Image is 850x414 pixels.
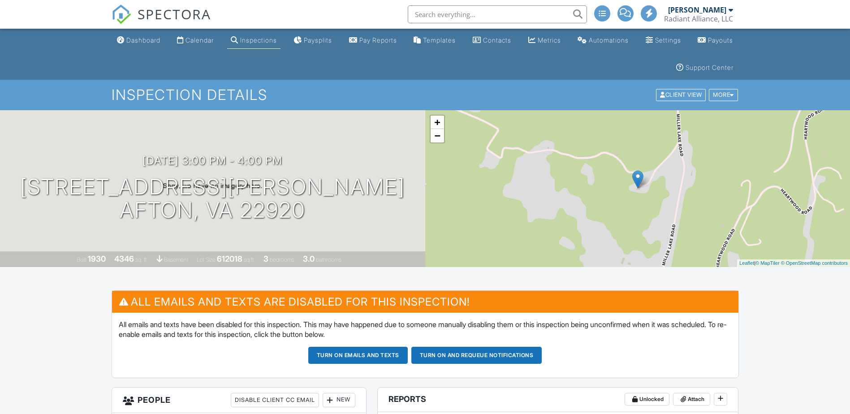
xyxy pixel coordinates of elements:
[739,260,754,266] a: Leaflet
[538,36,561,44] div: Metrics
[77,256,86,263] span: Built
[303,254,315,263] div: 3.0
[173,32,217,49] a: Calendar
[359,36,397,44] div: Pay Reports
[345,32,401,49] a: Pay Reports
[112,291,738,313] h3: All emails and texts are disabled for this inspection!
[423,36,456,44] div: Templates
[142,155,282,167] h3: [DATE] 3:00 pm - 4:00 pm
[270,256,294,263] span: bedrooms
[112,87,739,103] h1: Inspection Details
[664,14,733,23] div: Radiant Alliance, LLC
[408,5,587,23] input: Search everything...
[737,259,850,267] div: |
[694,32,737,49] a: Payouts
[755,260,780,266] a: © MapTiler
[483,36,511,44] div: Contacts
[304,36,332,44] div: Paysplits
[114,254,134,263] div: 4346
[138,4,211,23] span: SPECTORA
[186,36,214,44] div: Calendar
[164,256,188,263] span: basement
[113,32,164,49] a: Dashboard
[655,36,681,44] div: Settings
[231,393,319,407] div: Disable Client CC Email
[656,89,706,101] div: Client View
[217,254,242,263] div: 612018
[119,319,732,340] p: All emails and texts have been disabled for this inspection. This may have happened due to someon...
[469,32,515,49] a: Contacts
[126,36,160,44] div: Dashboard
[781,260,848,266] a: © OpenStreetMap contributors
[244,256,255,263] span: sq.ft.
[525,32,565,49] a: Metrics
[263,254,268,263] div: 3
[673,60,737,76] a: Support Center
[316,256,341,263] span: bathrooms
[227,32,280,49] a: Inspections
[323,393,355,407] div: New
[112,4,131,24] img: The Best Home Inspection Software - Spectora
[431,129,444,142] a: Zoom out
[686,64,734,71] div: Support Center
[410,32,459,49] a: Templates
[574,32,632,49] a: Automations (Basic)
[20,175,405,223] h1: [STREET_ADDRESS][PERSON_NAME] Afton, VA 22920
[642,32,685,49] a: Settings
[308,347,408,364] button: Turn on emails and texts
[240,36,277,44] div: Inspections
[290,32,336,49] a: Paysplits
[589,36,629,44] div: Automations
[708,36,733,44] div: Payouts
[431,116,444,129] a: Zoom in
[709,89,738,101] div: More
[135,256,148,263] span: sq. ft.
[197,256,216,263] span: Lot Size
[112,12,211,31] a: SPECTORA
[411,347,542,364] button: Turn on and Requeue Notifications
[88,254,106,263] div: 1930
[655,91,708,98] a: Client View
[112,388,366,413] h3: People
[668,5,726,14] div: [PERSON_NAME]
